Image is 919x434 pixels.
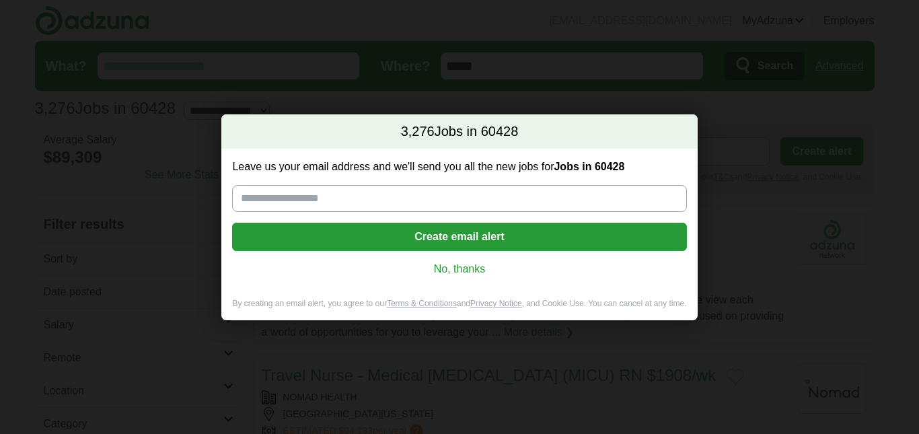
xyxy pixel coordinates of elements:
[470,299,522,308] a: Privacy Notice
[221,114,697,149] h2: Jobs in 60428
[232,159,686,174] label: Leave us your email address and we'll send you all the new jobs for
[221,298,697,320] div: By creating an email alert, you agree to our and , and Cookie Use. You can cancel at any time.
[387,299,457,308] a: Terms & Conditions
[554,161,624,172] strong: Jobs in 60428
[401,122,435,141] span: 3,276
[243,262,675,277] a: No, thanks
[232,223,686,251] button: Create email alert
